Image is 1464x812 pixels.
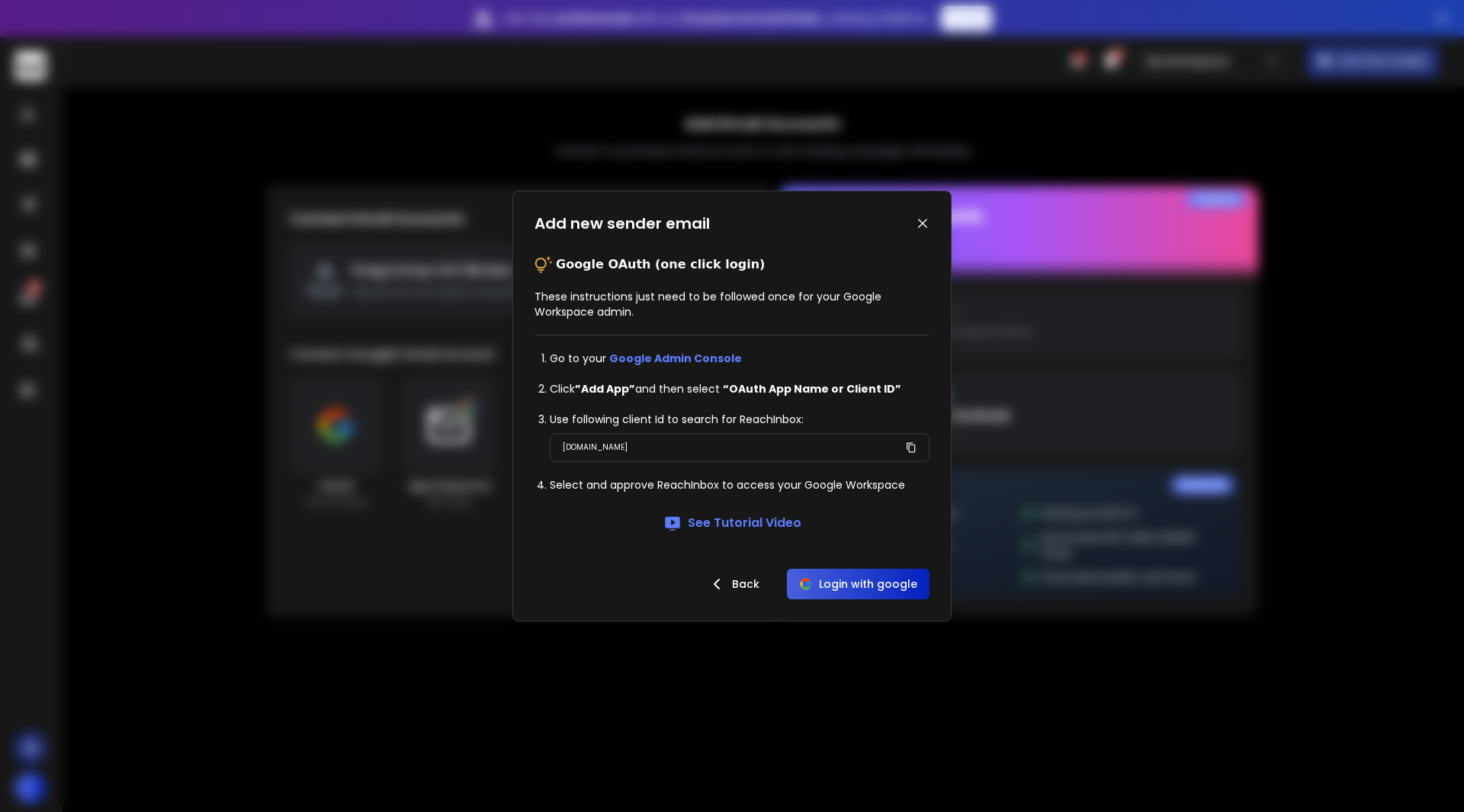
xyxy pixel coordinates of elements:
li: Go to your [550,351,929,366]
h1: Add new sender email [535,213,710,234]
button: Back [695,569,772,599]
img: tips [535,255,553,274]
li: Click and then select [550,381,929,396]
p: [DOMAIN_NAME] [563,440,628,455]
li: Use following client Id to search for ReachInbox: [550,412,929,427]
a: Google Admin Console [609,351,742,366]
strong: “OAuth App Name or Client ID” [723,381,901,396]
li: Select and approve ReachInbox to access your Google Workspace [550,477,929,493]
p: These instructions just need to be followed once for your Google Workspace admin. [535,289,929,319]
strong: ”Add App” [575,381,635,396]
a: See Tutorial Video [663,514,801,532]
p: Google OAuth (one click login) [556,255,765,274]
button: Login with google [787,569,929,599]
